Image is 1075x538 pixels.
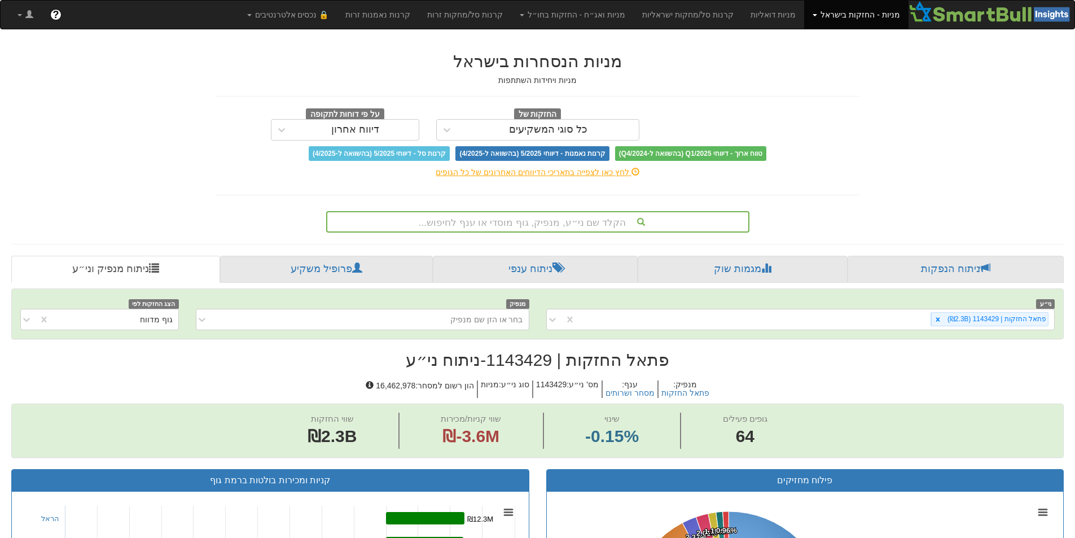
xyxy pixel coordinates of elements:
span: ? [52,9,59,20]
h5: מנפיק : [657,380,712,398]
span: החזקות של [514,108,561,121]
a: קרנות סל/מחקות ישראליות [634,1,742,29]
h5: מניות ויחידות השתתפות [216,76,859,85]
span: הצג החזקות לפי [129,299,178,309]
a: מניות - החזקות בישראל [804,1,908,29]
h2: פתאל החזקות | 1143429 - ניתוח ני״ע [11,351,1064,369]
span: גופים פעילים [723,414,767,423]
h3: קניות ומכירות בולטות ברמת גוף [20,475,520,485]
a: פרופיל משקיע [220,256,432,283]
span: 64 [723,425,767,449]
tspan: 0.96% [716,526,737,535]
h5: הון רשום למסחר : 16,462,978 [363,380,477,398]
span: ני״ע [1036,299,1055,309]
button: מסחר ושרותים [605,389,655,397]
a: מניות ואג״ח - החזקות בחו״ל [511,1,634,29]
h2: מניות הנסחרות בישראל [216,52,859,71]
h3: פילוח מחזיקים [555,475,1055,485]
img: Smartbull [909,1,1074,23]
tspan: ₪12.3M [467,515,493,523]
a: ניתוח מנפיק וני״ע [11,256,220,283]
a: מניות דואליות [742,1,805,29]
span: ₪-3.6M [442,427,499,445]
button: פתאל החזקות [661,389,709,397]
div: כל סוגי המשקיעים [509,124,587,135]
span: קרנות נאמנות - דיווחי 5/2025 (בהשוואה ל-4/2025) [455,146,609,161]
a: קרנות סל/מחקות זרות [419,1,511,29]
span: -0.15% [585,425,639,449]
a: ניתוח הנפקות [848,256,1064,283]
h5: סוג ני״ע : מניות [477,380,532,398]
div: פתאל החזקות | 1143429 (₪2.3B) [944,313,1048,326]
span: על פי דוחות לתקופה [306,108,384,121]
a: ניתוח ענפי [433,256,638,283]
a: ? [42,1,70,29]
tspan: 1.25% [704,527,725,536]
span: שווי החזקות [311,414,354,423]
h5: מס' ני״ע : 1143429 [532,380,602,398]
div: בחר או הזן שם מנפיק [450,314,523,325]
a: 🔒 נכסים אלטרנטיבים [239,1,337,29]
div: דיווח אחרון [331,124,379,135]
span: טווח ארוך - דיווחי Q1/2025 (בהשוואה ל-Q4/2024) [615,146,766,161]
a: הראל [41,514,59,523]
a: קרנות נאמנות זרות [337,1,419,29]
div: גוף מדווח [140,314,173,325]
tspan: 2.01% [696,529,717,537]
tspan: 1.09% [710,527,731,535]
h5: ענף : [602,380,657,398]
span: שינוי [604,414,620,423]
span: מנפיק [506,299,529,309]
span: ₪2.3B [308,427,357,445]
div: הקלד שם ני״ע, מנפיק, גוף מוסדי או ענף לחיפוש... [327,212,748,231]
span: קרנות סל - דיווחי 5/2025 (בהשוואה ל-4/2025) [309,146,450,161]
a: מגמות שוק [638,256,847,283]
div: לחץ כאן לצפייה בתאריכי הדיווחים האחרונים של כל הגופים [208,167,868,178]
span: שווי קניות/מכירות [441,414,501,423]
